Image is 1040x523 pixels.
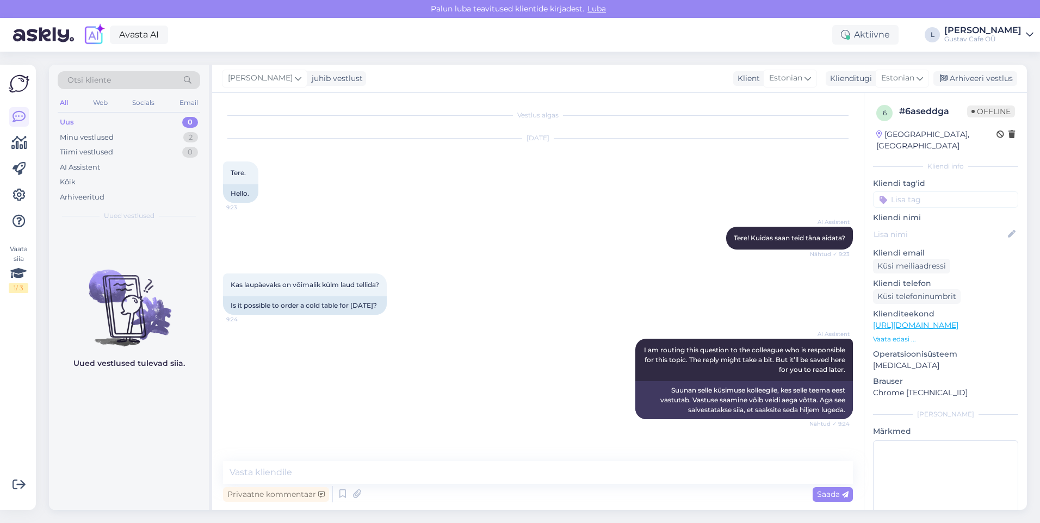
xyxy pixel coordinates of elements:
[177,96,200,110] div: Email
[307,73,363,84] div: juhib vestlust
[881,72,914,84] span: Estonian
[60,162,100,173] div: AI Assistent
[733,73,760,84] div: Klient
[944,26,1022,35] div: [PERSON_NAME]
[873,426,1018,437] p: Märkmed
[110,26,168,44] a: Avasta AI
[228,72,293,84] span: [PERSON_NAME]
[944,35,1022,43] div: Gustav Cafe OÜ
[83,23,106,46] img: explore-ai
[809,250,850,258] span: Nähtud ✓ 9:23
[223,184,258,203] div: Hello.
[873,191,1018,208] input: Lisa tag
[817,489,849,499] span: Saada
[826,73,872,84] div: Klienditugi
[223,487,329,502] div: Privaatne kommentaar
[873,348,1018,360] p: Operatsioonisüsteem
[873,387,1018,399] p: Chrome [TECHNICAL_ID]
[873,308,1018,320] p: Klienditeekond
[933,71,1017,86] div: Arhiveeri vestlus
[644,346,847,373] span: I am routing this question to the colleague who is responsible for this topic. The reply might ta...
[899,105,967,118] div: # 6aseddga
[809,420,850,428] span: Nähtud ✓ 9:24
[874,228,1006,240] input: Lisa nimi
[67,74,111,86] span: Otsi kliente
[91,96,110,110] div: Web
[809,330,850,338] span: AI Assistent
[73,358,185,369] p: Uued vestlused tulevad siia.
[231,169,246,177] span: Tere.
[9,283,28,293] div: 1 / 3
[809,218,850,226] span: AI Assistent
[60,147,113,158] div: Tiimi vestlused
[925,27,940,42] div: L
[832,25,899,45] div: Aktiivne
[944,26,1033,43] a: [PERSON_NAME]Gustav Cafe OÜ
[223,133,853,143] div: [DATE]
[183,132,198,143] div: 2
[873,161,1018,171] div: Kliendi info
[223,110,853,120] div: Vestlus algas
[49,250,209,348] img: No chats
[873,360,1018,371] p: [MEDICAL_DATA]
[231,281,379,289] span: Kas laupäevaks on võimalik külm laud tellida?
[873,409,1018,419] div: [PERSON_NAME]
[873,278,1018,289] p: Kliendi telefon
[9,73,29,94] img: Askly Logo
[873,289,961,304] div: Küsi telefoninumbrit
[60,117,74,128] div: Uus
[182,147,198,158] div: 0
[734,234,845,242] span: Tere! Kuidas saan teid täna aidata?
[60,177,76,188] div: Kõik
[873,259,950,273] div: Küsi meiliaadressi
[104,211,154,221] span: Uued vestlused
[130,96,157,110] div: Socials
[873,178,1018,189] p: Kliendi tag'id
[58,96,70,110] div: All
[226,315,267,323] span: 9:24
[9,244,28,293] div: Vaata siia
[873,247,1018,259] p: Kliendi email
[873,212,1018,223] p: Kliendi nimi
[584,4,609,14] span: Luba
[876,129,996,152] div: [GEOGRAPHIC_DATA], [GEOGRAPHIC_DATA]
[60,132,114,143] div: Minu vestlused
[873,334,1018,344] p: Vaata edasi ...
[873,376,1018,387] p: Brauser
[873,320,958,330] a: [URL][DOMAIN_NAME]
[769,72,802,84] span: Estonian
[883,109,887,117] span: 6
[635,381,853,419] div: Suunan selle küsimuse kolleegile, kes selle teema eest vastutab. Vastuse saamine võib veidi aega ...
[182,117,198,128] div: 0
[226,203,267,211] span: 9:23
[60,192,104,203] div: Arhiveeritud
[967,105,1015,117] span: Offline
[223,296,387,315] div: Is it possible to order a cold table for [DATE]?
